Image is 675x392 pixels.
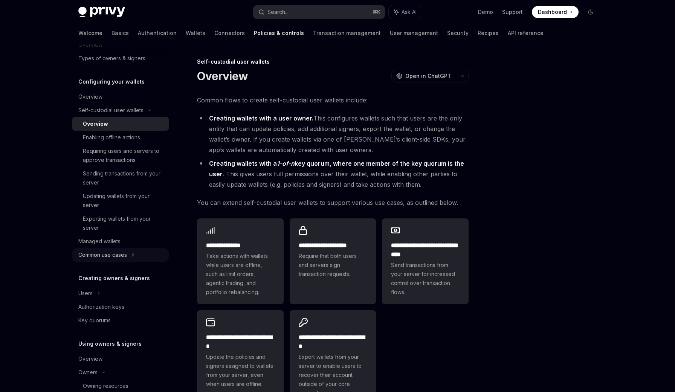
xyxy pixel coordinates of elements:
div: Exporting wallets from your server [83,214,164,232]
a: Requiring users and servers to approve transactions [72,144,169,167]
a: Sending transactions from your server [72,167,169,189]
div: Sending transactions from your server [83,169,164,187]
div: Overview [78,354,102,363]
a: Managed wallets [72,235,169,248]
a: Overview [72,90,169,104]
div: Enabling offline actions [83,133,140,142]
a: Wallets [186,24,205,42]
a: User management [390,24,438,42]
a: Welcome [78,24,102,42]
a: Connectors [214,24,245,42]
div: Requiring users and servers to approve transactions [83,146,164,165]
span: Open in ChatGPT [405,72,451,80]
div: Overview [78,92,102,101]
button: Toggle dark mode [585,6,597,18]
a: Overview [72,117,169,131]
a: Enabling offline actions [72,131,169,144]
a: **** **** *****Take actions with wallets while users are offline, such as limit orders, agentic t... [197,218,284,304]
em: 1-of-n [277,160,295,167]
a: Dashboard [532,6,579,18]
div: Owners [78,368,98,377]
span: ⌘ K [373,9,380,15]
h1: Overview [197,69,248,83]
a: Support [502,8,523,16]
h5: Configuring your wallets [78,77,145,86]
li: . This gives users full permissions over their wallet, while enabling other parties to easily upd... [197,158,469,190]
span: Require that both users and servers sign transaction requests. [299,252,367,279]
span: Dashboard [538,8,567,16]
a: Exporting wallets from your server [72,212,169,235]
strong: Creating wallets with a key quorum, where one member of the key quorum is the user [209,160,464,178]
a: Types of owners & signers [72,52,169,65]
div: Common use cases [78,250,127,259]
div: Self-custodial user wallets [78,106,144,115]
a: Overview [72,352,169,366]
div: Authorization keys [78,302,124,311]
a: Security [447,24,469,42]
span: You can extend self-custodial user wallets to support various use cases, as outlined below. [197,197,469,208]
div: Search... [267,8,289,17]
a: Transaction management [313,24,381,42]
button: Ask AI [389,5,422,19]
div: Owning resources [83,381,128,390]
span: Update the policies and signers assigned to wallets from your server, even when users are offline. [206,352,275,389]
a: Demo [478,8,493,16]
div: Managed wallets [78,237,121,246]
a: Authorization keys [72,300,169,314]
a: Basics [111,24,129,42]
div: Users [78,289,93,298]
h5: Creating owners & signers [78,274,150,283]
strong: Creating wallets with a user owner. [209,114,313,122]
li: This configures wallets such that users are the only entity that can update policies, add additio... [197,113,469,155]
a: Key quorums [72,314,169,327]
span: Send transactions from your server for increased control over transaction flows. [391,261,460,297]
div: Updating wallets from your server [83,192,164,210]
img: dark logo [78,7,125,17]
button: Open in ChatGPT [391,70,456,82]
a: Authentication [138,24,177,42]
span: Ask AI [402,8,417,16]
a: API reference [508,24,544,42]
h5: Using owners & signers [78,339,142,348]
button: Search...⌘K [253,5,385,19]
div: Key quorums [78,316,111,325]
a: Recipes [478,24,499,42]
a: Updating wallets from your server [72,189,169,212]
span: Common flows to create self-custodial user wallets include: [197,95,469,105]
span: Take actions with wallets while users are offline, such as limit orders, agentic trading, and por... [206,252,275,297]
a: Policies & controls [254,24,304,42]
div: Types of owners & signers [78,54,145,63]
div: Overview [83,119,108,128]
div: Self-custodial user wallets [197,58,469,66]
